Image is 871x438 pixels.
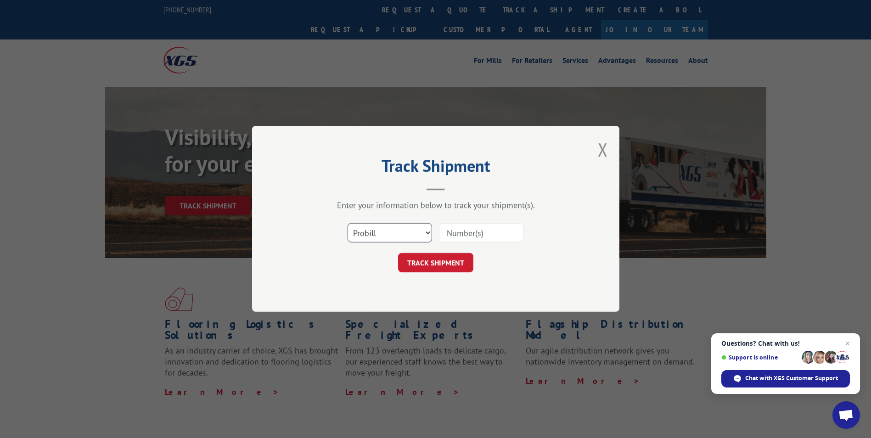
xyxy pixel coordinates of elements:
input: Number(s) [439,224,523,243]
div: Open chat [832,401,860,429]
h2: Track Shipment [298,159,573,177]
button: Close modal [598,137,608,162]
div: Chat with XGS Customer Support [721,370,850,387]
span: Close chat [842,338,853,349]
span: Support is online [721,354,798,361]
button: TRACK SHIPMENT [398,253,473,273]
span: Chat with XGS Customer Support [745,374,838,382]
div: Enter your information below to track your shipment(s). [298,200,573,211]
span: Questions? Chat with us! [721,340,850,347]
